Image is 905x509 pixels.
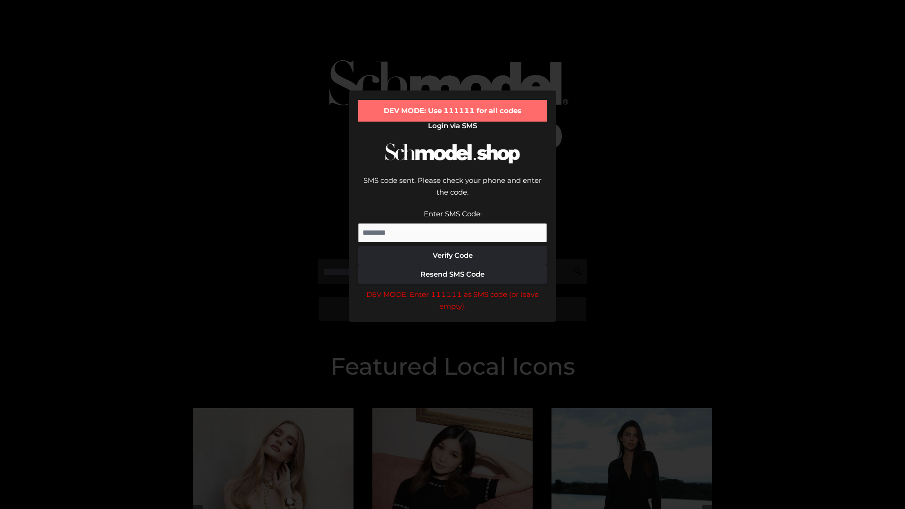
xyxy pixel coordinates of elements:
[358,174,547,208] div: SMS code sent. Please check your phone and enter the code.
[358,246,547,265] button: Verify Code
[358,265,547,284] button: Resend SMS Code
[382,135,523,172] img: Schmodel Logo
[424,209,482,218] label: Enter SMS Code:
[358,122,547,130] h2: Login via SMS
[358,288,547,312] div: DEV MODE: Enter 111111 as SMS code (or leave empty).
[358,100,547,122] div: DEV MODE: Use 111111 for all codes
